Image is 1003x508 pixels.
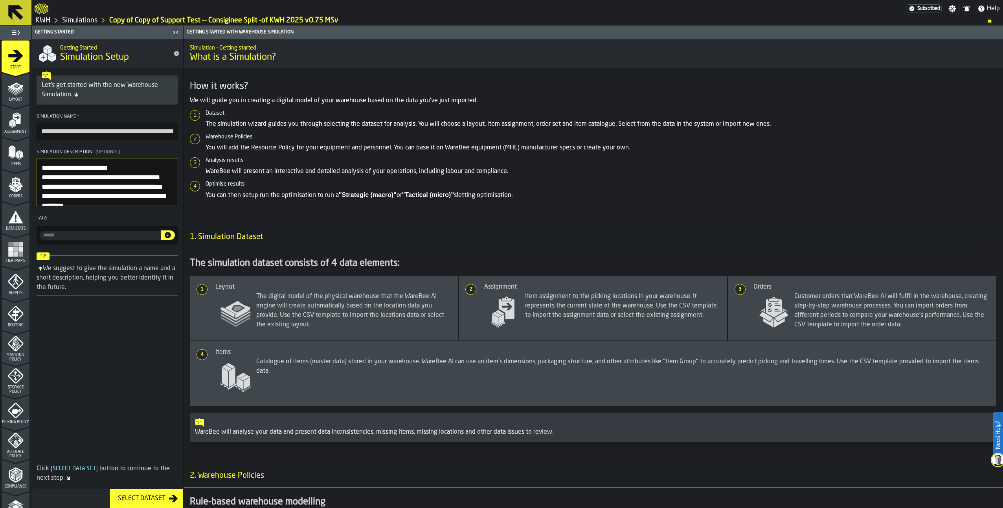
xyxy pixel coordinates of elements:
[190,51,997,64] span: What is a Simulation?
[60,43,167,51] h2: Sub Title
[62,16,97,25] a: link-to-/wh/i/4fb45246-3b77-4bb5-b880-c337c3c5facb
[206,143,997,153] p: You will add the Resource Policy for your equipment and personnel. You can base it on WareBee equ...
[96,466,98,471] span: ]
[974,4,1003,13] label: button-toggle-Help
[206,157,997,164] h6: Analysis results
[206,167,997,176] p: WareBee will present an interactive and detailed analysis of your operations, including labour an...
[37,123,178,140] input: button-toolbar-Simulation Name
[484,282,720,292] div: Assignment
[206,190,997,200] p: You can then setup run the optimisation to run a or slotting optimisation.
[907,4,942,13] a: link-to-/wh/i/4fb45246-3b77-4bb5-b880-c337c3c5facb/settings/billing
[77,114,79,120] span: Required
[2,298,29,330] li: menu Routing
[2,169,29,201] li: menu Orders
[2,427,29,459] li: menu Allocate Policy
[190,96,997,105] p: We will guide you in creating a digital model of your warehouse based on the data you've just imp...
[484,292,720,333] span: Item assignment to the picking locations in your warehouse. It represents the current state of th...
[753,282,990,292] div: Orders
[33,29,170,35] div: Getting Started
[2,385,29,394] span: Storage Policy
[2,40,29,72] li: menu Start
[206,110,997,116] h6: Dataset
[2,460,29,491] li: menu Compliance
[190,257,997,270] div: The simulation dataset consists of 4 data elements:
[2,259,29,263] span: Heatmaps
[37,150,92,155] span: Simulation Description
[2,353,29,362] span: Stacking Policy
[184,26,1003,39] header: Getting Started with Warehouse Simulation
[2,291,29,295] span: Agents
[35,16,50,25] a: link-to-/wh/i/4fb45246-3b77-4bb5-b880-c337c3c5facb
[37,114,178,140] label: button-toolbar-Simulation Name
[32,39,183,68] div: title-Simulation Setup
[37,265,175,291] div: We suggest to give the simulation a name and a short description, helping you better identify it ...
[60,51,129,64] span: Simulation Setup
[190,43,997,51] h2: Sub Title
[945,5,959,13] label: button-toggle-Settings
[2,395,29,427] li: menu Picking Policy
[206,134,997,140] h6: Warehouse Policies
[2,363,29,394] li: menu Storage Policy
[2,130,29,134] span: Assignment
[109,16,338,25] a: link-to-/wh/i/4fb45246-3b77-4bb5-b880-c337c3c5facb/simulations/e39594af-dbbd-44ef-8896-4e8738dc5f1c
[2,331,29,362] li: menu Stacking Policy
[2,226,29,231] span: Data Stats
[184,464,1003,488] h3: title-section-2. Warehouse Policies
[960,5,974,13] label: button-toggle-Notifications
[2,98,29,102] span: Layout
[37,252,50,260] span: Tip
[2,137,29,169] li: menu Items
[197,287,207,292] span: 1
[2,484,29,489] span: Compliance
[96,150,120,155] span: (Optional)
[2,105,29,136] li: menu Assignment
[2,202,29,233] li: menu Data Stats
[215,292,452,333] span: The digital model of the physical warehouse that the WareBee AI engine will create automatically ...
[735,287,745,292] span: 3
[35,2,48,16] a: logo-header
[2,65,29,70] span: Start
[185,29,1001,35] div: Getting Started with Warehouse Simulation
[2,194,29,199] span: Orders
[2,420,29,424] span: Picking Policy
[2,162,29,166] span: Items
[206,120,997,129] p: The simulation wizard guides you through selecting the dataset for analysis. You will choose a la...
[215,282,452,292] div: Layout
[466,287,476,292] span: 2
[40,231,161,240] label: input-value-
[402,191,454,198] strong: "Tactical (micro)"
[2,266,29,298] li: menu Agents
[907,4,942,13] div: Menu Subscription
[35,16,1000,25] nav: Breadcrumb
[197,352,207,357] span: 4
[51,466,53,471] span: [
[2,323,29,328] span: Routing
[37,464,178,483] div: Click button to continue to the next step.
[37,158,178,206] textarea: Simulation Description(Optional)
[917,6,940,11] span: Subscribed
[37,216,48,221] span: Tags
[40,231,161,240] input: input-value- input-value-
[987,4,1000,13] span: Help
[994,413,1002,457] label: Need Help?
[2,234,29,265] li: menu Heatmaps
[190,80,997,93] h3: How it works?
[339,191,397,198] strong: "Strategic (macro)"
[184,225,1003,249] h3: title-section-1. Simulation Dataset
[184,39,1003,68] div: title-What is a Simulation?
[32,26,183,39] header: Getting Started
[49,466,99,471] span: Select Data Set
[2,450,29,458] span: Allocate Policy
[215,357,990,398] span: Catalogue of items (master data) stored in your warehouse. WareBee AI can use an item's dimension...
[2,27,29,38] label: button-toggle-Toggle Full Menu
[184,232,263,243] span: 1. Simulation Dataset
[184,470,264,481] span: 2. Warehouse Policies
[2,73,29,104] li: menu Layout
[115,494,169,503] div: Select Dataset
[206,181,997,187] h6: Optimise results
[110,489,183,508] button: button-Select Dataset
[753,292,990,333] span: Customer orders that WareBee AI will fulfil in the warehouse, creating step-by-step warehouse pro...
[161,230,175,240] button: button-
[215,348,990,357] div: Items
[195,427,992,437] div: WareBee will analyse your data and present data inconsistencies, missing items, missing locations...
